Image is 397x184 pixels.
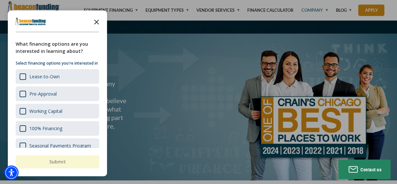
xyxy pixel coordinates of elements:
[4,165,19,180] div: Accessibility Menu
[16,104,99,118] div: Working Capital
[338,160,390,179] button: Contact us
[29,91,57,97] div: Pre-Approval
[360,167,381,172] span: Contact us
[29,125,62,131] div: 100% Financing
[29,108,62,114] div: Working Capital
[8,10,107,176] div: Survey
[90,15,103,28] button: Close the survey
[29,73,60,80] div: Lease-to-Own
[16,86,99,101] div: Pre-Approval
[16,60,99,67] p: Select financing options you're interested in
[29,143,91,149] div: Seasonal Payments Program
[16,121,99,136] div: 100% Financing
[16,18,46,25] img: Company logo
[16,40,99,55] div: What financing options are you interested in learning about?
[16,69,99,84] div: Lease-to-Own
[16,138,99,153] div: Seasonal Payments Program
[16,155,99,168] button: Submit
